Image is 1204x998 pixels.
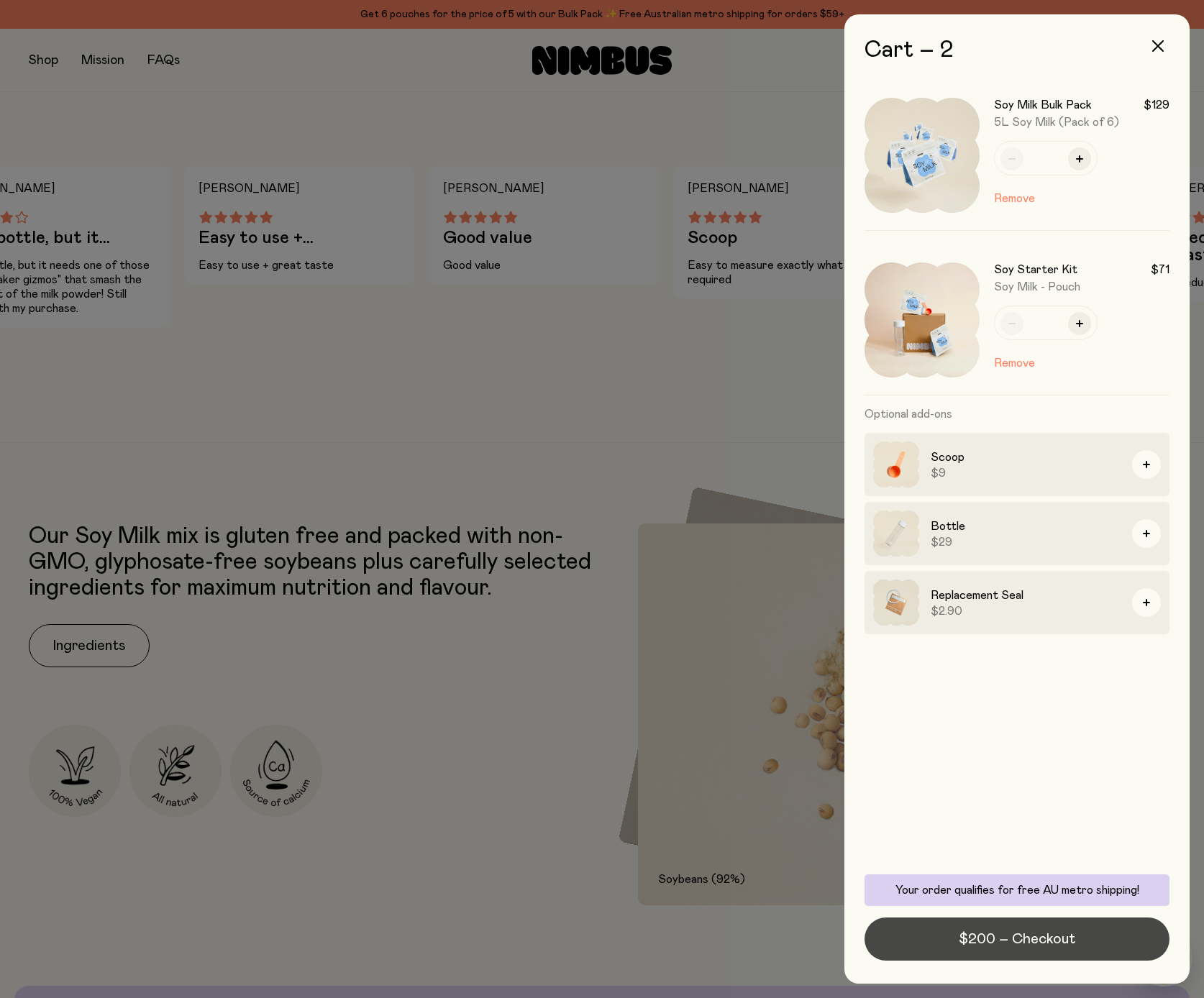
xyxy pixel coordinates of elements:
[931,535,1121,549] span: $29
[994,98,1092,112] h3: Soy Milk Bulk Pack
[994,262,1077,277] h3: Soy Starter Kit
[873,883,1161,897] p: Your order qualifies for free AU metro shipping!
[865,917,1169,961] button: $200 – Checkout
[1151,262,1169,277] span: $71
[931,604,1121,618] span: $2.90
[931,466,1121,480] span: $9
[994,116,1119,128] span: 5L Soy Milk (Pack of 6)
[994,281,1080,293] span: Soy Milk - Pouch
[994,190,1035,207] button: Remove
[865,395,1169,433] h3: Optional add-ons
[931,587,1121,604] h3: Replacement Seal
[865,37,1169,63] h2: Cart – 2
[959,929,1075,949] span: $200 – Checkout
[1144,98,1169,112] span: $129
[994,354,1035,372] button: Remove
[931,518,1121,535] h3: Bottle
[931,449,1121,466] h3: Scoop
